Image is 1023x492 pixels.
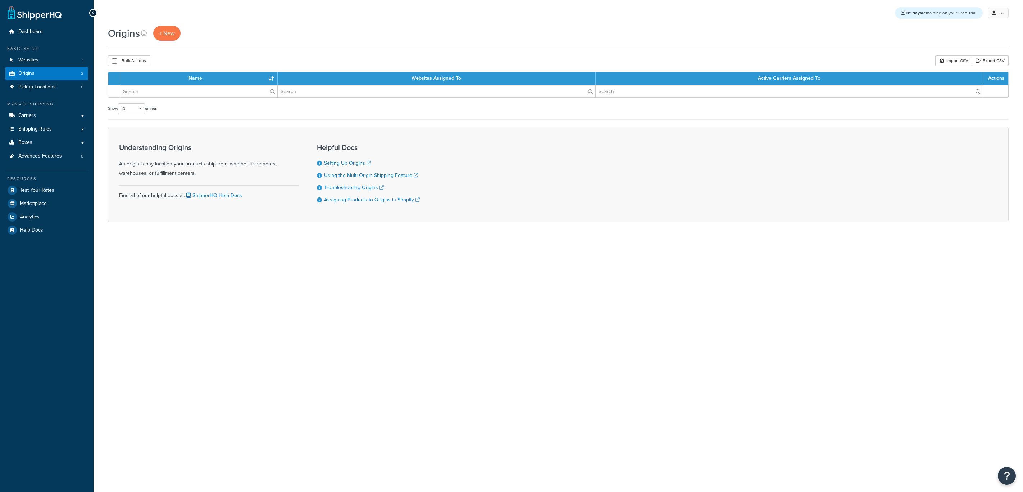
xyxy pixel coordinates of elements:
[324,159,371,167] a: Setting Up Origins
[596,72,983,85] th: Active Carriers Assigned To
[5,176,88,182] div: Resources
[324,196,420,204] a: Assigning Products to Origins in Shopify
[5,54,88,67] a: Websites 1
[18,70,35,77] span: Origins
[5,81,88,94] li: Pickup Locations
[8,5,62,20] a: ShipperHQ Home
[20,227,43,233] span: Help Docs
[119,143,299,178] div: An origin is any location your products ship from, whether it's vendors, warehouses, or fulfillme...
[159,29,175,37] span: + New
[120,85,277,97] input: Search
[108,55,150,66] button: Bulk Actions
[998,467,1016,485] button: Open Resource Center
[278,72,596,85] th: Websites Assigned To
[185,192,242,199] a: ShipperHQ Help Docs
[5,54,88,67] li: Websites
[18,57,38,63] span: Websites
[935,55,972,66] div: Import CSV
[20,201,47,207] span: Marketplace
[18,126,52,132] span: Shipping Rules
[18,140,32,146] span: Boxes
[120,72,278,85] th: Name
[5,67,88,80] li: Origins
[18,84,56,90] span: Pickup Locations
[82,57,83,63] span: 1
[5,150,88,163] a: Advanced Features 8
[596,85,983,97] input: Search
[20,214,40,220] span: Analytics
[278,85,595,97] input: Search
[317,143,420,151] h3: Helpful Docs
[906,10,922,16] strong: 85 days
[5,210,88,223] a: Analytics
[18,29,43,35] span: Dashboard
[108,26,140,40] h1: Origins
[5,150,88,163] li: Advanced Features
[983,72,1008,85] th: Actions
[81,84,83,90] span: 0
[5,136,88,149] a: Boxes
[5,197,88,210] a: Marketplace
[5,224,88,237] a: Help Docs
[5,25,88,38] a: Dashboard
[5,67,88,80] a: Origins 2
[5,101,88,107] div: Manage Shipping
[324,184,384,191] a: Troubleshooting Origins
[895,7,983,19] div: remaining on your Free Trial
[5,123,88,136] a: Shipping Rules
[972,55,1009,66] a: Export CSV
[5,184,88,197] a: Test Your Rates
[119,143,299,151] h3: Understanding Origins
[5,46,88,52] div: Basic Setup
[324,172,418,179] a: Using the Multi-Origin Shipping Feature
[5,109,88,122] a: Carriers
[18,113,36,119] span: Carriers
[81,153,83,159] span: 8
[153,26,181,41] a: + New
[5,81,88,94] a: Pickup Locations 0
[108,103,157,114] label: Show entries
[18,153,62,159] span: Advanced Features
[119,185,299,200] div: Find all of our helpful docs at:
[118,103,145,114] select: Showentries
[20,187,54,193] span: Test Your Rates
[81,70,83,77] span: 2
